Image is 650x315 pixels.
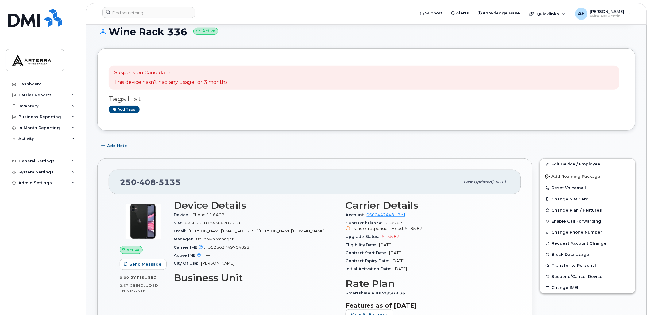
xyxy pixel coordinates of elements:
span: [DATE] [379,243,393,247]
a: Knowledge Base [474,7,524,19]
span: included this month [120,283,158,293]
div: Alexander Erofeev [571,8,635,20]
span: [PERSON_NAME] [590,9,625,14]
button: Change SIM Card [540,194,635,205]
span: Contract balance [346,221,385,225]
div: Quicklinks [525,8,570,20]
span: Initial Activation Date [346,266,394,271]
span: [DATE] [392,259,405,263]
span: 408 [137,177,156,187]
span: Active [127,247,140,253]
span: 2.67 GB [120,283,136,288]
span: $185.87 [405,226,423,231]
span: Wireless Admin [590,14,625,19]
button: Block Data Usage [540,249,635,260]
span: Send Message [130,261,161,267]
span: Add Roaming Package [545,174,601,180]
button: Request Account Change [540,238,635,249]
span: Device [174,212,192,217]
input: Find something... [102,7,195,18]
span: Unknown Manager [196,237,234,241]
a: Support [416,7,447,19]
span: Carrier IMEI [174,245,208,250]
h3: Rate Plan [346,278,510,289]
p: Suspension Candidate [114,69,227,76]
span: [PERSON_NAME] [201,261,234,266]
span: Account [346,212,367,217]
span: Enable Call Forwarding [552,219,602,224]
span: Email [174,229,189,233]
span: AE [578,10,585,17]
h3: Business Unit [174,272,338,283]
h3: Device Details [174,200,338,211]
span: Quicklinks [537,11,559,16]
button: Send Message [120,259,167,270]
button: Change Phone Number [540,227,635,238]
p: This device hasn't had any usage for 3 months [114,79,227,86]
button: Enable Call Forwarding [540,216,635,227]
a: 0500442448 - Bell [367,212,405,217]
span: Contract Expiry Date [346,259,392,263]
span: — [206,253,210,258]
span: Manager [174,237,196,241]
span: Add Note [107,143,127,149]
h3: Carrier Details [346,200,510,211]
h3: Tags List [109,95,624,103]
span: 5135 [156,177,181,187]
span: iPhone 11 64GB [192,212,225,217]
span: [PERSON_NAME][EMAIL_ADDRESS][PERSON_NAME][DOMAIN_NAME] [189,229,325,233]
button: Reset Voicemail [540,182,635,193]
span: used [145,275,157,280]
span: SIM [174,221,185,225]
a: Edit Device / Employee [540,159,635,170]
span: Upgrade Status [346,234,382,239]
a: Add tags [109,106,140,113]
button: Suspend/Cancel Device [540,271,635,282]
span: $135.87 [382,234,400,239]
span: 89302610104386282210 [185,221,240,225]
img: iPhone_11.jpg [125,203,161,240]
span: [DATE] [394,266,407,271]
button: Add Roaming Package [540,170,635,182]
button: Transfer to Personal [540,260,635,271]
span: Alerts [456,10,469,16]
span: City Of Use [174,261,201,266]
span: Active IMEI [174,253,206,258]
span: Change Plan / Features [552,208,602,212]
span: Last updated [464,180,492,184]
span: Suspend/Cancel Device [552,274,603,279]
span: Smartshare Plus 70/5GB 36 [346,291,409,295]
span: Knowledge Base [483,10,520,16]
h3: Features as of [DATE] [346,302,510,309]
button: Change Plan / Features [540,205,635,216]
span: Eligibility Date [346,243,379,247]
span: 250 [120,177,181,187]
button: Add Note [97,140,132,151]
small: Active [193,28,218,35]
span: 0.00 Bytes [120,275,145,280]
a: Alerts [447,7,474,19]
span: Transfer responsibility cost [352,226,404,231]
span: Contract Start Date [346,251,389,255]
span: [DATE] [492,180,506,184]
span: 352563749704822 [208,245,250,250]
h1: Wine Rack 336 [97,26,636,37]
span: $185.87 [346,221,510,232]
span: [DATE] [389,251,403,255]
span: Support [425,10,443,16]
button: Change IMEI [540,282,635,293]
